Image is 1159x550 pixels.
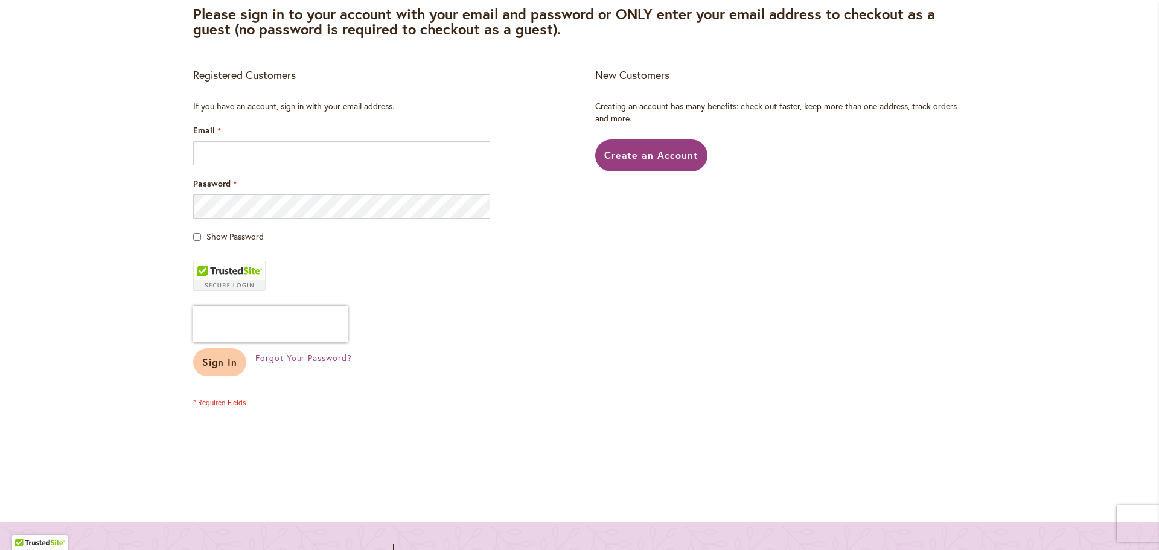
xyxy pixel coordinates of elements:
span: Show Password [206,231,264,242]
div: TrustedSite Certified [193,261,266,291]
strong: Registered Customers [193,68,296,82]
span: Forgot Your Password? [255,352,352,363]
strong: Please sign in to your account with your email and password or ONLY enter your email address to c... [193,4,935,39]
a: Forgot Your Password? [255,352,352,364]
div: If you have an account, sign in with your email address. [193,100,564,112]
a: Create an Account [595,139,708,171]
iframe: reCAPTCHA [193,306,348,342]
span: Sign In [202,356,237,368]
span: Email [193,124,215,136]
button: Sign In [193,348,246,376]
p: Creating an account has many benefits: check out faster, keep more than one address, track orders... [595,100,966,124]
span: Password [193,177,231,189]
span: Create an Account [604,149,699,161]
strong: New Customers [595,68,669,82]
iframe: Launch Accessibility Center [9,507,43,541]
